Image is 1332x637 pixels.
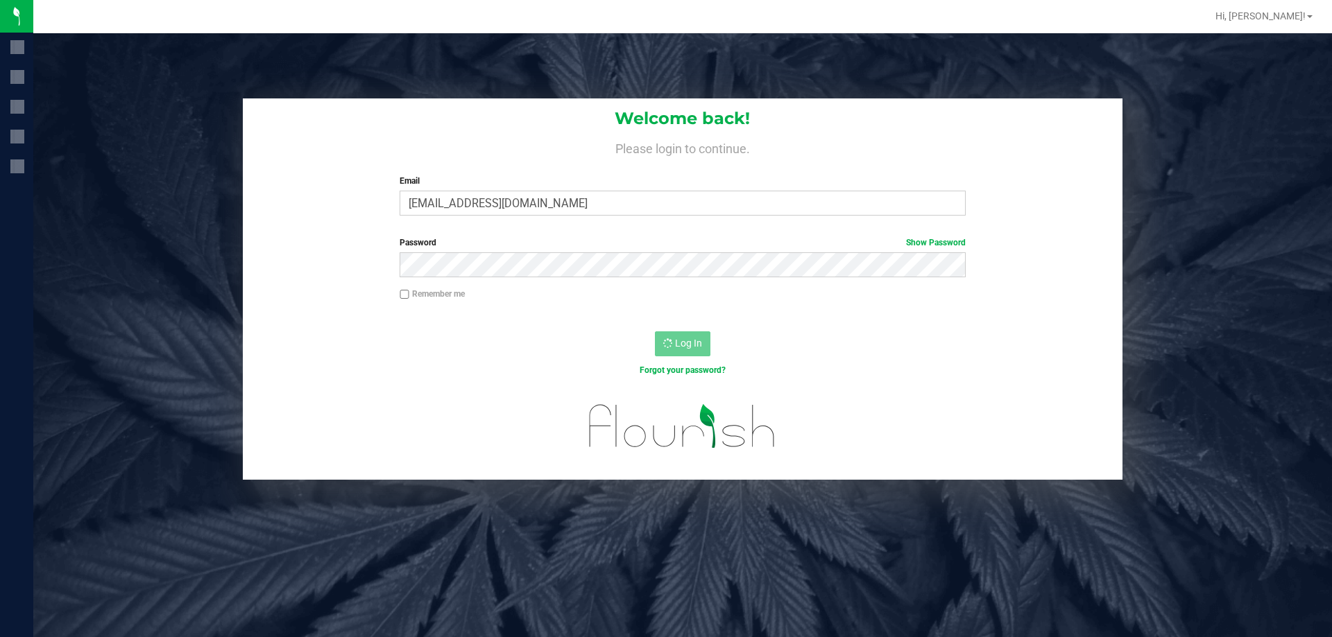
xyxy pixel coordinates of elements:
[400,238,436,247] span: Password
[906,238,966,247] a: Show Password
[243,110,1122,128] h1: Welcome back!
[640,365,726,375] a: Forgot your password?
[572,391,792,462] img: flourish_logo.svg
[243,139,1122,155] h4: Please login to continue.
[1215,10,1306,21] span: Hi, [PERSON_NAME]!
[675,338,702,349] span: Log In
[655,331,710,356] button: Log In
[400,175,965,187] label: Email
[400,288,465,300] label: Remember me
[400,290,409,299] input: Remember me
